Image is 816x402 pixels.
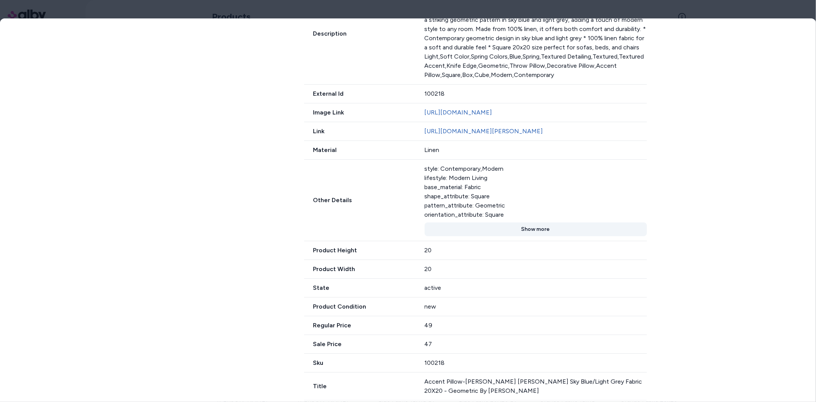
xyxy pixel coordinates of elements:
span: Product Height [304,246,415,255]
div: 49 [425,321,647,330]
div: active [425,283,647,293]
div: Linen [425,145,647,155]
div: Accent Pillow-[PERSON_NAME] [PERSON_NAME] Sky Blue/Light Grey Fabric 20X20 - Geometric By [PERSON... [425,377,647,395]
span: Material [304,145,415,155]
span: Sale Price [304,340,415,349]
span: Sku [304,358,415,368]
div: 20 [425,246,647,255]
a: [URL][DOMAIN_NAME] [425,109,492,116]
span: Title [304,382,415,391]
div: 100218 [425,89,647,98]
span: Product Width [304,265,415,274]
span: State [304,283,415,293]
div: 20 [425,265,647,274]
a: [URL][DOMAIN_NAME][PERSON_NAME] [425,127,543,135]
span: Description [304,29,415,38]
div: new [425,302,647,311]
div: style: Contemporary,Modern lifestyle: Modern Living base_material: Fabric shape_attribute: Square... [425,164,647,219]
span: Regular Price [304,321,415,330]
span: Link [304,127,415,136]
button: Show more [425,222,647,236]
div: 100218 [425,358,647,368]
div: 47 [425,340,647,349]
span: Other Details [304,196,415,205]
span: Product Condition [304,302,415,311]
span: External Id [304,89,415,98]
span: Image Link [304,108,415,117]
